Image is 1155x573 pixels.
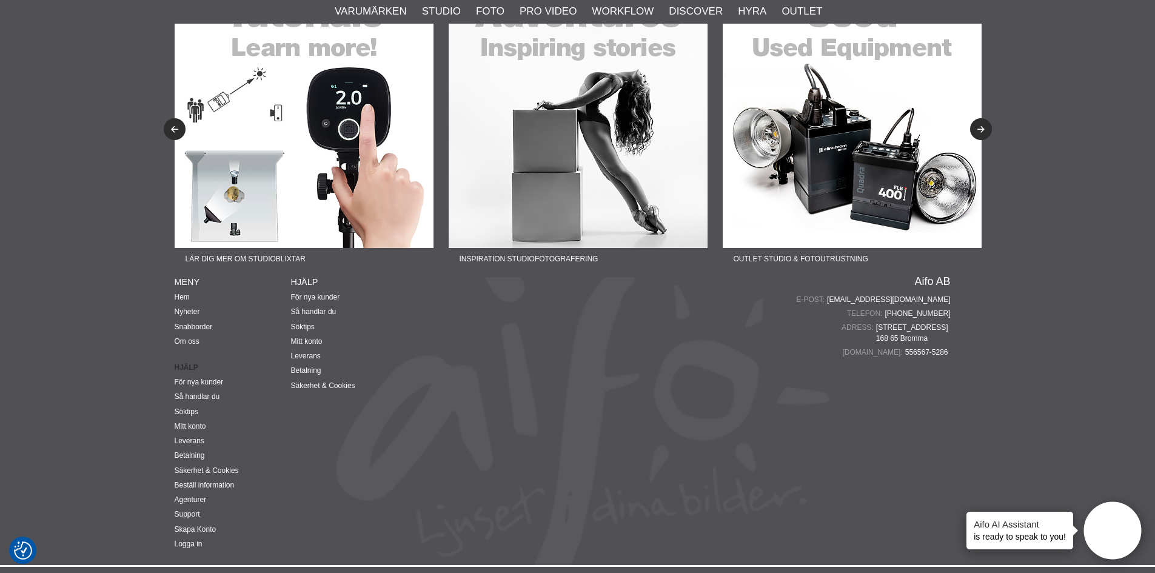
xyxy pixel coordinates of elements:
a: Support [175,510,200,518]
a: Agenturer [175,495,207,504]
a: Studio [422,4,461,19]
span: Outlet Studio & Fotoutrustning [723,248,879,270]
a: För nya kunder [291,293,340,301]
a: Säkerhet & Cookies [175,466,239,475]
a: Betalning [291,366,321,375]
a: Om oss [175,337,199,346]
a: Foto [476,4,504,19]
span: Lär dig mer om studioblixtar [175,248,316,270]
span: Inspiration Studiofotografering [449,248,609,270]
h4: Meny [175,276,291,288]
span: 556567-5286 [905,347,951,358]
a: [PHONE_NUMBER] [885,308,950,319]
a: Betalning [175,451,205,460]
a: Hem [175,293,190,301]
a: Säkerhet & Cookies [291,381,355,390]
span: [DOMAIN_NAME]: [842,347,905,358]
a: Workflow [592,4,654,19]
a: Nyheter [175,307,200,316]
a: Söktips [175,407,198,416]
a: Beställ information [175,481,235,489]
a: Snabborder [175,323,213,331]
h4: Hjälp [291,276,407,288]
img: Revisit consent button [14,541,32,560]
span: Adress: [842,322,876,333]
a: [EMAIL_ADDRESS][DOMAIN_NAME] [827,294,950,305]
a: Söktips [291,323,315,331]
a: Hyra [738,4,766,19]
button: Previous [164,118,186,140]
a: Mitt konto [291,337,323,346]
a: Pro Video [520,4,577,19]
button: Next [970,118,992,140]
a: Varumärken [335,4,407,19]
a: Mitt konto [175,422,206,431]
strong: Hjälp [175,362,291,373]
span: E-post: [796,294,827,305]
a: Leverans [175,437,204,445]
a: Så handlar du [291,307,336,316]
a: Leverans [291,352,321,360]
div: is ready to speak to you! [966,512,1073,549]
a: Logga in [175,540,203,548]
a: Outlet [782,4,822,19]
a: Så handlar du [175,392,220,401]
a: För nya kunder [175,378,224,386]
a: Discover [669,4,723,19]
a: Aifo AB [914,276,950,287]
h4: Aifo AI Assistant [974,518,1066,531]
span: Telefon: [847,308,885,319]
span: [STREET_ADDRESS] 168 65 Bromma [876,322,951,344]
button: Samtyckesinställningar [14,540,32,561]
a: Skapa Konto [175,525,216,534]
